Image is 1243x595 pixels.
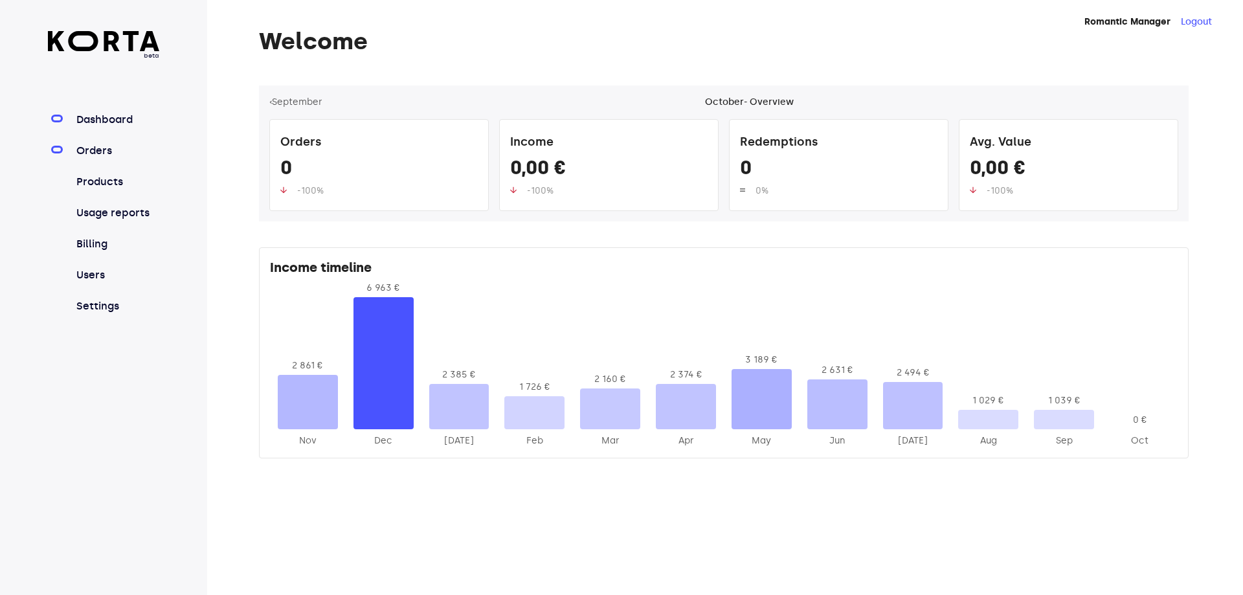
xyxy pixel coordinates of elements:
img: up [970,186,976,194]
div: 2025-May [732,434,792,447]
div: Income [510,130,708,156]
span: beta [48,51,160,60]
div: 2 160 € [580,373,640,386]
div: 2 385 € [429,368,489,381]
div: 1 726 € [504,381,565,394]
div: 2024-Nov [278,434,338,447]
div: 2025-Jan [429,434,489,447]
div: 0,00 € [970,156,1167,185]
span: -100% [527,185,554,196]
a: Dashboard [74,112,160,128]
button: Logout [1181,16,1212,28]
img: up [510,186,517,194]
div: 2025-Jul [883,434,943,447]
a: Orders [74,143,160,159]
a: Users [74,267,160,283]
div: Redemptions [740,130,937,156]
div: 2025-Feb [504,434,565,447]
div: 1 029 € [958,394,1018,407]
div: 0 [740,156,937,185]
img: up [280,186,287,194]
a: beta [48,31,160,60]
div: 2025-Jun [807,434,868,447]
div: 2024-Dec [353,434,414,447]
div: 0 [280,156,478,185]
span: -100% [297,185,324,196]
div: 2025-Mar [580,434,640,447]
div: 2 494 € [883,366,943,379]
a: Billing [74,236,160,252]
strong: Romantic Manager [1084,16,1170,27]
span: 0% [756,185,768,196]
img: Korta [48,31,160,51]
div: 2 631 € [807,364,868,377]
div: 6 963 € [353,282,414,295]
div: October - Overview [705,96,794,109]
div: Orders [280,130,478,156]
div: 2 861 € [278,359,338,372]
div: Income timeline [270,258,1178,282]
div: 0,00 € [510,156,708,185]
a: Settings [74,298,160,314]
a: Products [74,174,160,190]
button: ‹September [269,96,322,109]
div: 2025-Oct [1110,434,1170,447]
div: 2025-Aug [958,434,1018,447]
div: 0 € [1110,414,1170,427]
h1: Welcome [259,28,1189,54]
div: 1 039 € [1034,394,1094,407]
span: -100% [987,185,1013,196]
a: Usage reports [74,205,160,221]
div: Avg. Value [970,130,1167,156]
div: 2 374 € [656,368,716,381]
div: 3 189 € [732,354,792,366]
div: 2025-Sep [1034,434,1094,447]
div: 2025-Apr [656,434,716,447]
img: up [740,186,745,194]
